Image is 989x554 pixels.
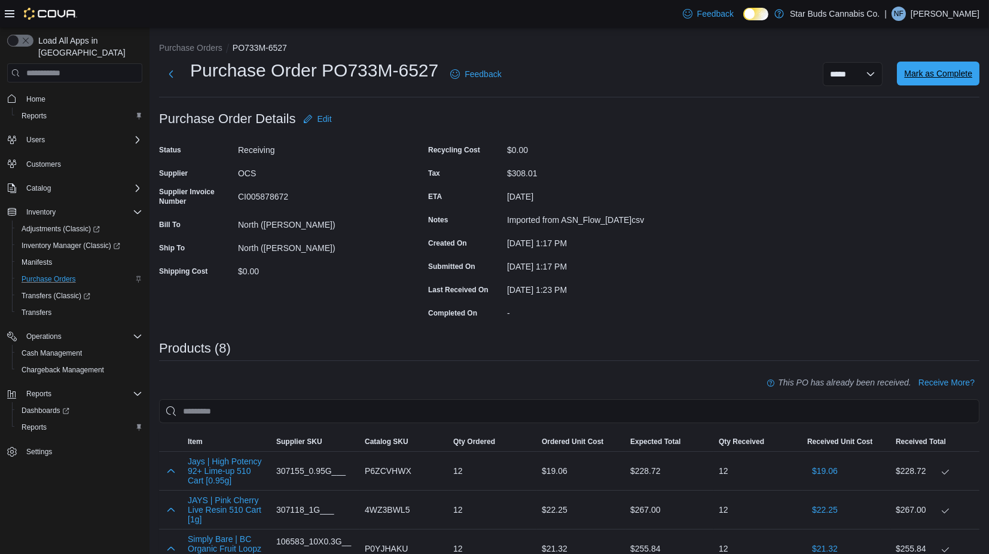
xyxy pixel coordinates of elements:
p: [PERSON_NAME] [911,7,979,21]
span: Settings [22,444,142,459]
span: $22.25 [812,504,838,516]
button: Received Total [891,432,979,451]
div: [DATE] [507,187,667,201]
a: Adjustments (Classic) [12,221,147,237]
div: $0.00 [238,262,398,276]
button: Qty Ordered [448,432,537,451]
span: NF [894,7,903,21]
span: Catalog [26,183,51,193]
button: Inventory [22,205,60,219]
h3: Products (8) [159,341,231,356]
span: Home [22,91,142,106]
div: 12 [448,498,537,522]
span: Expected Total [630,437,680,446]
span: Users [26,135,45,145]
button: Item [183,432,271,451]
span: Load All Apps in [GEOGRAPHIC_DATA] [33,35,142,59]
button: Reports [22,387,56,401]
button: Mark as Complete [897,62,979,85]
a: Customers [22,157,66,172]
span: Reports [22,387,142,401]
h1: Purchase Order PO733M-6527 [190,59,438,82]
button: $22.25 [807,498,843,522]
span: Operations [26,332,62,341]
label: Bill To [159,220,181,229]
label: Completed On [428,308,477,318]
span: Receive More? [918,377,975,388]
div: CI005878672 [238,187,398,201]
div: $0.00 [507,140,667,155]
button: Operations [22,329,66,344]
a: Reports [17,420,51,434]
span: Cash Management [17,346,142,360]
span: Reports [17,420,142,434]
button: Purchase Orders [159,43,222,53]
p: This PO has already been received. [778,375,911,390]
a: Inventory Manager (Classic) [17,238,125,253]
button: Receive More? [914,371,979,394]
button: Users [22,133,50,147]
span: Transfers [17,305,142,320]
button: Reports [12,108,147,124]
div: North ([PERSON_NAME]) [238,238,398,253]
div: Receiving [238,140,398,155]
span: Dashboards [22,406,69,415]
span: Received Total [896,437,946,446]
div: North ([PERSON_NAME]) [238,215,398,229]
button: Reports [2,385,147,402]
span: Catalog SKU [365,437,408,446]
span: Edit [318,113,332,125]
span: Chargeback Management [17,363,142,377]
button: Home [2,90,147,107]
a: Reports [17,109,51,123]
a: Home [22,92,50,106]
div: 12 [714,459,802,483]
div: $22.25 [537,498,625,522]
span: Reports [26,389,51,399]
label: Notes [428,215,448,225]
span: Purchase Orders [17,272,142,286]
span: Mark as Complete [904,68,972,79]
div: 12 [448,459,537,483]
span: Catalog [22,181,142,195]
a: Transfers (Classic) [12,287,147,304]
span: Inventory Manager (Classic) [17,238,142,253]
span: Qty Received [719,437,764,446]
span: Feedback [697,8,734,20]
button: Jays | High Potency 92+ Lime-up 510 Cart [0.95g] [188,457,267,485]
span: Supplier SKU [276,437,322,446]
div: $267.00 [896,503,975,517]
button: Operations [2,328,147,345]
span: Feedback [465,68,501,80]
span: Purchase Orders [22,274,76,284]
button: Catalog [22,181,56,195]
span: Reports [17,109,142,123]
button: Purchase Orders [12,271,147,287]
a: Transfers [17,305,56,320]
label: Submitted On [428,262,475,271]
div: $228.72 [896,464,975,478]
span: Inventory [22,205,142,219]
label: Shipping Cost [159,267,207,276]
a: Cash Management [17,346,87,360]
p: Star Buds Cannabis Co. [790,7,880,21]
div: [DATE] 1:17 PM [507,234,667,248]
button: Catalog SKU [360,432,448,451]
a: Inventory Manager (Classic) [12,237,147,254]
div: [DATE] 1:17 PM [507,257,667,271]
span: Adjustments (Classic) [17,222,142,236]
label: Supplier [159,169,188,178]
div: - [507,304,667,318]
label: Supplier Invoice Number [159,187,233,206]
label: Last Received On [428,285,489,295]
button: Chargeback Management [12,362,147,378]
p: | [884,7,887,21]
button: Transfers [12,304,147,321]
span: 307155_0.95G___ [276,464,346,478]
button: $19.06 [807,459,843,483]
span: Manifests [22,258,52,267]
div: $228.72 [625,459,714,483]
a: Feedback [445,62,506,86]
h3: Purchase Order Details [159,112,296,126]
span: Customers [26,160,61,169]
